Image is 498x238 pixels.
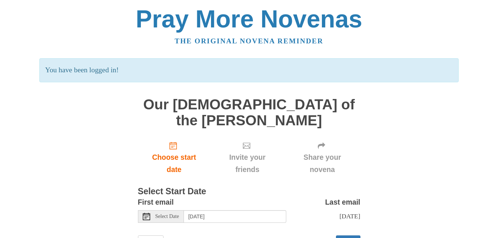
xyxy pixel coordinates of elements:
[145,151,203,176] span: Choose start date
[39,58,459,82] p: You have been logged in!
[325,196,360,208] label: Last email
[138,136,211,180] a: Choose start date
[138,196,174,208] label: First email
[138,97,360,128] h1: Our [DEMOGRAPHIC_DATA] of the [PERSON_NAME]
[175,37,323,45] a: The original novena reminder
[155,214,179,219] span: Select Date
[339,212,360,220] span: [DATE]
[136,5,362,33] a: Pray More Novenas
[284,136,360,180] div: Click "Next" to confirm your start date first.
[210,136,284,180] div: Click "Next" to confirm your start date first.
[218,151,277,176] span: Invite your friends
[292,151,353,176] span: Share your novena
[138,187,360,196] h3: Select Start Date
